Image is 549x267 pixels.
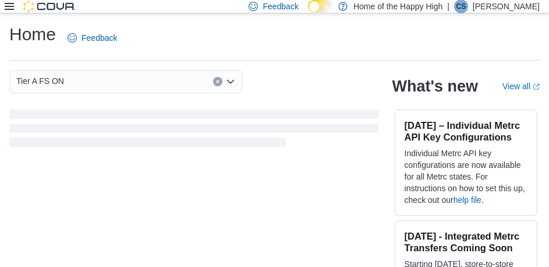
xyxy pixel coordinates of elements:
svg: External link [533,83,540,90]
a: Feedback [63,26,122,50]
h2: What's new [392,77,478,96]
span: Tier A FS ON [16,74,64,88]
button: Open list of options [226,77,235,86]
a: help file [454,195,481,205]
h1: Home [9,23,56,46]
span: Feedback [263,1,298,12]
button: Clear input [213,77,222,86]
h3: [DATE] – Individual Metrc API Key Configurations [405,120,527,143]
span: Dark Mode [308,12,309,13]
a: View allExternal link [502,82,540,91]
h3: [DATE] - Integrated Metrc Transfers Coming Soon [405,230,527,254]
span: Loading [9,112,378,149]
span: Feedback [82,32,117,44]
img: Cova [23,1,76,12]
p: Individual Metrc API key configurations are now available for all Metrc states. For instructions ... [405,147,527,206]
